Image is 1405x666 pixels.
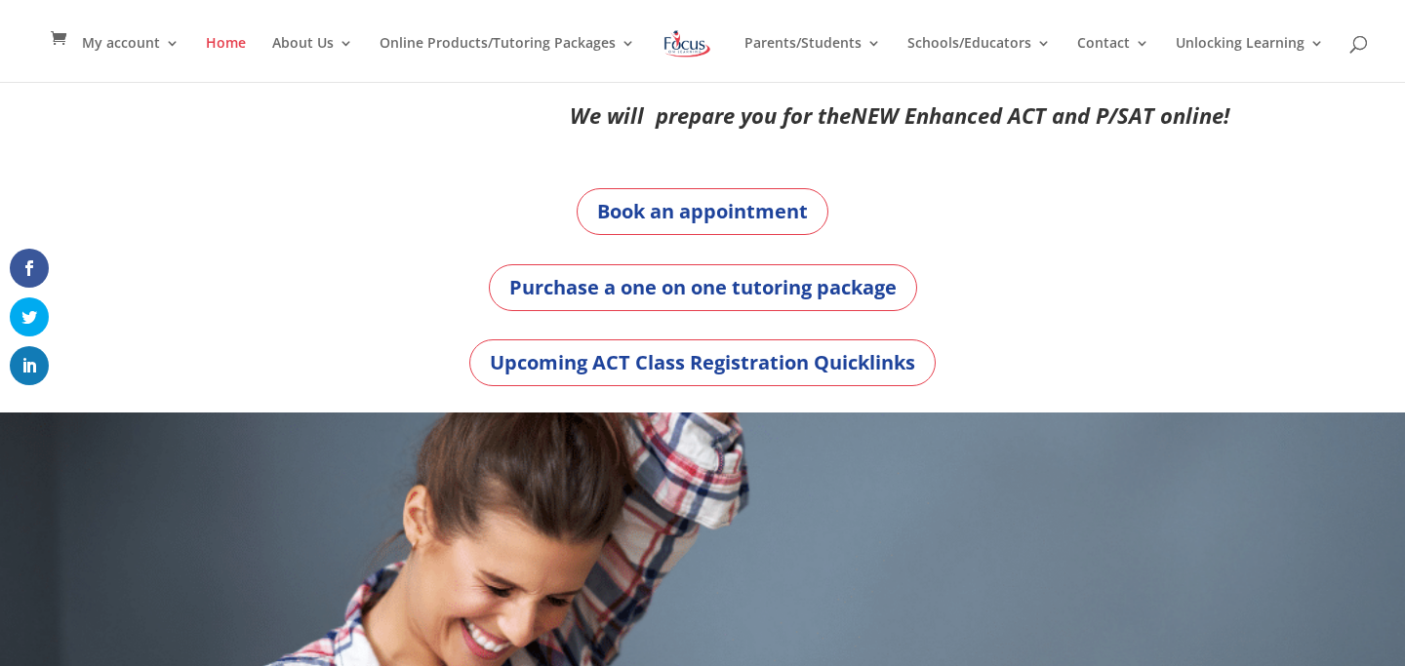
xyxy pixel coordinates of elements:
a: Book an appointment [577,188,828,235]
img: Focus on Learning [662,26,712,61]
a: Purchase a one on one tutoring package [489,264,917,311]
a: Home [206,36,246,82]
em: NEW Enhanced ACT and P/SAT online! [851,100,1229,130]
a: About Us [272,36,353,82]
a: Contact [1077,36,1149,82]
a: My account [82,36,180,82]
em: We will prepare you for the [570,100,851,130]
a: Upcoming ACT Class Registration Quicklinks [469,339,936,386]
a: Parents/Students [744,36,881,82]
a: Online Products/Tutoring Packages [380,36,635,82]
a: Schools/Educators [907,36,1051,82]
a: Unlocking Learning [1176,36,1324,82]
